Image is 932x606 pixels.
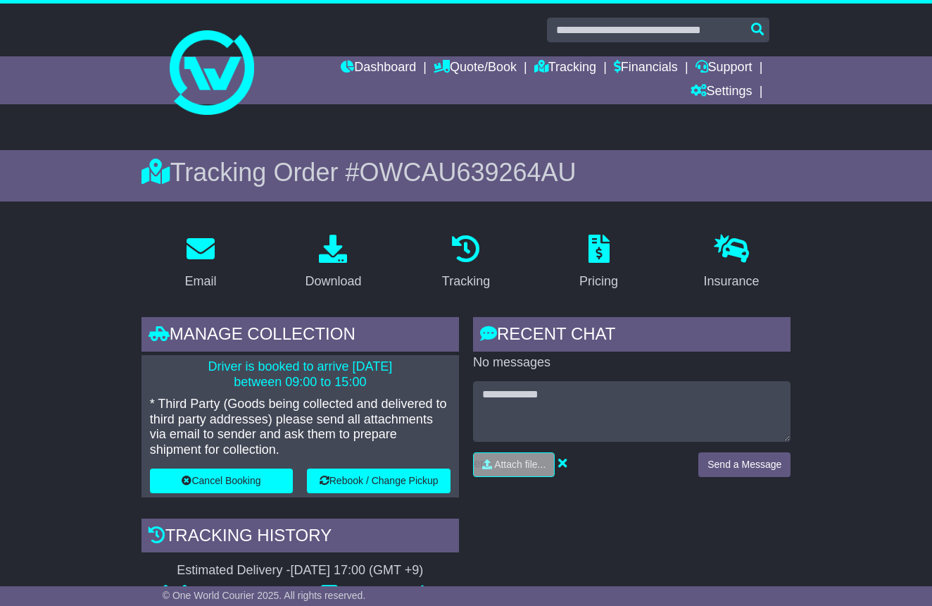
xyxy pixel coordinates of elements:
[141,519,459,557] div: Tracking history
[359,158,576,187] span: OWCAU639264AU
[150,397,451,457] p: * Third Party (Goods being collected and delivered to third party addresses) please send all atta...
[141,157,791,187] div: Tracking Order #
[473,317,791,355] div: RECENT CHAT
[175,230,225,296] a: Email
[290,563,423,579] div: [DATE] 17:00 (GMT +9)
[579,272,618,291] div: Pricing
[614,56,678,80] a: Financials
[698,452,791,477] button: Send a Message
[695,230,769,296] a: Insurance
[141,563,459,579] div: Estimated Delivery -
[184,272,216,291] div: Email
[433,230,499,296] a: Tracking
[150,359,451,390] p: Driver is booked to arrive [DATE] between 09:00 to 15:00
[570,230,627,296] a: Pricing
[704,272,760,291] div: Insurance
[473,355,791,371] p: No messages
[534,56,596,80] a: Tracking
[691,80,752,104] a: Settings
[150,469,294,493] button: Cancel Booking
[434,56,517,80] a: Quote/Book
[307,469,451,493] button: Rebook / Change Pickup
[341,56,416,80] a: Dashboard
[163,590,366,601] span: © One World Courier 2025. All rights reserved.
[305,272,361,291] div: Download
[442,272,490,291] div: Tracking
[141,317,459,355] div: Manage collection
[695,56,752,80] a: Support
[296,230,370,296] a: Download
